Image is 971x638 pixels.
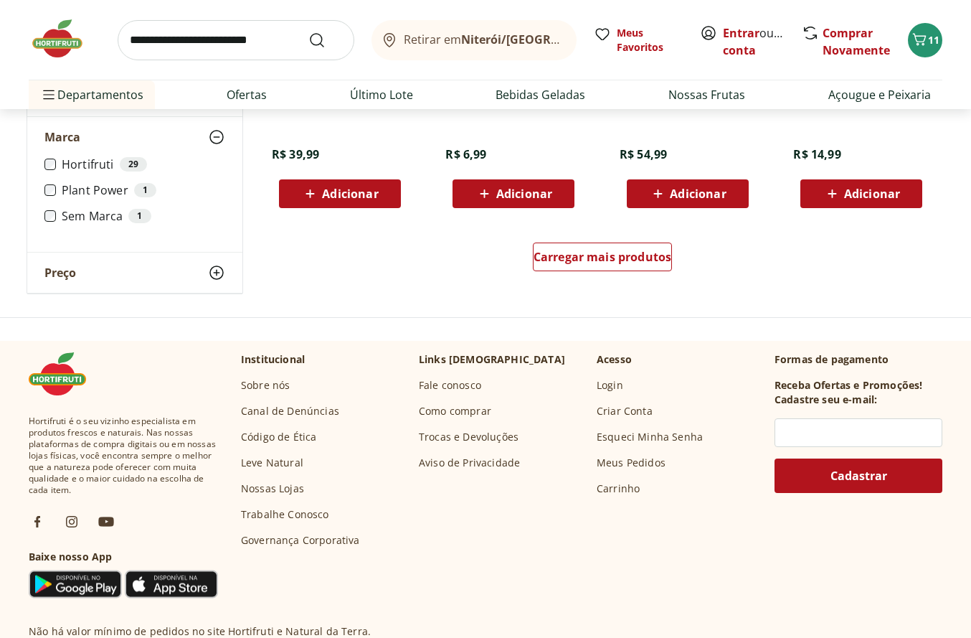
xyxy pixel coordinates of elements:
span: Departamentos [40,78,143,112]
a: Bebidas Geladas [496,86,585,103]
button: Preço [27,253,242,293]
span: Hortifruti é o seu vizinho especialista em produtos frescos e naturais. Nas nossas plataformas de... [29,416,218,496]
span: Carregar mais produtos [534,251,672,263]
span: 11 [928,33,939,47]
label: Sem Marca [62,209,225,223]
a: Criar conta [723,25,802,58]
a: Sobre nós [241,378,290,393]
button: Submit Search [308,32,343,49]
button: Adicionar [627,179,749,208]
span: R$ 54,99 [620,146,667,162]
a: Carregar mais produtos [533,243,673,277]
span: Adicionar [670,188,726,200]
a: Canal de Denúncias [241,404,339,418]
span: R$ 14,99 [793,146,840,162]
b: Niterói/[GEOGRAPHIC_DATA] [461,32,625,47]
a: Aviso de Privacidade [419,456,520,470]
img: Hortifruti [29,17,100,60]
a: Leve Natural [241,456,303,470]
a: Meus Pedidos [597,456,666,470]
p: Institucional [241,352,305,367]
span: Adicionar [322,188,378,200]
a: Nossas Frutas [668,86,745,103]
span: Preço [44,266,76,280]
div: 1 [128,209,151,223]
button: Menu [40,78,57,112]
button: Carrinho [908,23,942,57]
button: Cadastrar [775,459,942,493]
a: Ofertas [227,86,267,103]
a: Nossas Lojas [241,482,304,496]
a: Último Lote [350,86,413,103]
img: ig [63,513,80,530]
img: Hortifruti [29,352,100,395]
span: Adicionar [844,188,900,200]
div: 1 [134,183,156,197]
p: Acesso [597,352,632,367]
span: Retirar em [404,33,562,46]
a: Criar Conta [597,404,653,418]
input: search [118,20,354,60]
img: App Store Icon [125,570,218,599]
label: Plant Power [62,183,225,197]
div: 29 [120,157,147,172]
a: Entrar [723,25,759,41]
h3: Receba Ofertas e Promoções! [775,378,922,393]
span: R$ 6,99 [445,146,486,162]
a: Fale conosco [419,378,481,393]
button: Adicionar [800,179,922,208]
a: Açougue e Peixaria [828,86,931,103]
a: Trocas e Devoluções [419,430,518,444]
h3: Baixe nosso App [29,550,218,564]
span: Cadastrar [830,470,887,482]
span: R$ 39,99 [272,146,319,162]
p: Links [DEMOGRAPHIC_DATA] [419,352,565,367]
a: Meus Favoritos [594,26,683,55]
span: Meus Favoritos [617,26,683,55]
a: Como comprar [419,404,491,418]
a: Comprar Novamente [823,25,890,58]
button: Adicionar [453,179,574,208]
img: Google Play Icon [29,570,122,599]
a: Código de Ética [241,430,316,444]
p: Formas de pagamento [775,352,942,367]
img: fb [29,513,46,530]
img: ytb [98,513,115,530]
label: Hortifruti [62,157,225,172]
span: Marca [44,130,80,144]
button: Adicionar [279,179,401,208]
span: Adicionar [496,188,552,200]
button: Retirar emNiterói/[GEOGRAPHIC_DATA] [371,20,577,60]
a: Esqueci Minha Senha [597,430,703,444]
a: Governança Corporativa [241,533,360,548]
a: Login [597,378,623,393]
h3: Cadastre seu e-mail: [775,393,877,407]
button: Marca [27,117,242,157]
span: ou [723,24,787,59]
a: Carrinho [597,482,640,496]
div: Marca [27,157,242,252]
a: Trabalhe Conosco [241,507,329,522]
